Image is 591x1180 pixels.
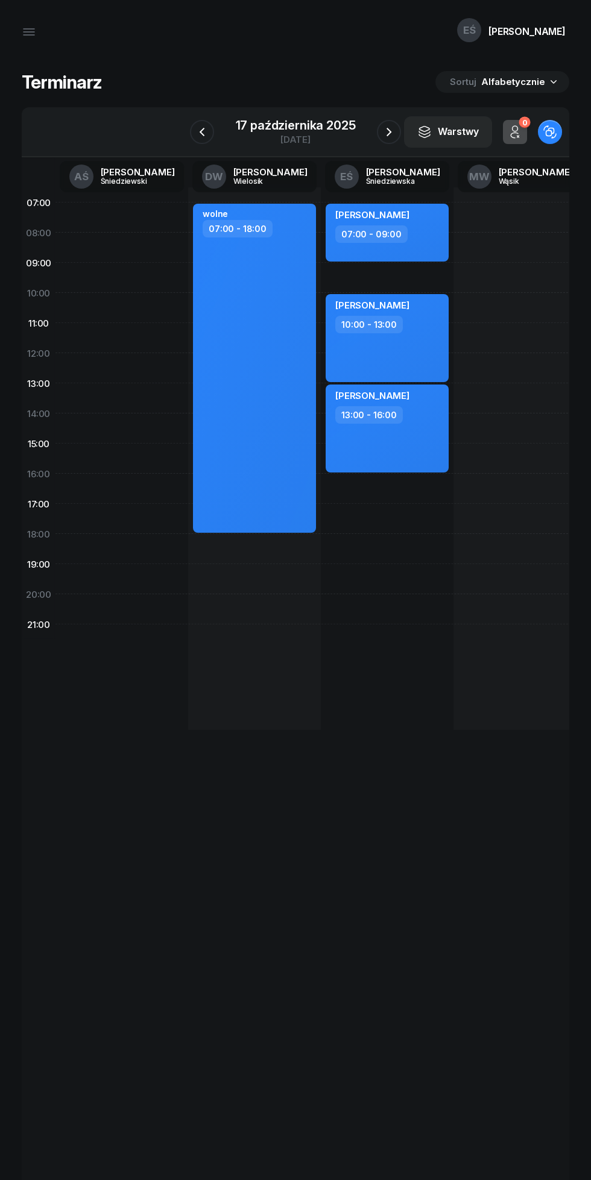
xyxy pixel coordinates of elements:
span: EŚ [340,172,353,182]
div: 08:00 [22,218,55,248]
div: 21:00 [22,609,55,639]
span: [PERSON_NAME] [335,390,409,401]
a: DW[PERSON_NAME]Wielosik [192,161,317,192]
div: 20:00 [22,579,55,609]
div: 15:00 [22,428,55,459]
span: [PERSON_NAME] [335,209,409,221]
a: AŚ[PERSON_NAME]Śniedziewski [60,161,185,192]
div: Śniedziewska [366,177,424,185]
div: 19:00 [22,549,55,579]
div: 11:00 [22,308,55,338]
span: Sortuj [450,77,479,87]
div: 07:00 [22,187,55,218]
div: Wąsik [499,177,557,185]
div: 13:00 [22,368,55,398]
div: Śniedziewski [101,177,159,185]
a: EŚ[PERSON_NAME]Śniedziewska [325,161,450,192]
span: MW [469,172,490,182]
span: DW [205,172,223,182]
button: Warstwy [404,116,492,148]
div: 10:00 [22,278,55,308]
div: 09:00 [22,248,55,278]
div: wolne [203,209,228,219]
div: 10:00 - 13:00 [335,316,403,333]
div: 12:00 [22,338,55,368]
div: 07:00 - 09:00 [335,225,408,243]
div: Warstwy [417,125,479,139]
div: 13:00 - 16:00 [335,406,403,424]
button: Sortuj Alfabetycznie [435,71,569,93]
span: Alfabetycznie [481,76,545,87]
a: MW[PERSON_NAME]Wąsik [458,161,583,192]
div: [DATE] [236,135,356,144]
div: [PERSON_NAME] [488,27,566,36]
div: 07:00 - 18:00 [203,220,273,237]
span: [PERSON_NAME] [335,300,409,311]
button: 0 [503,120,527,144]
div: [PERSON_NAME] [101,168,175,177]
span: EŚ [463,25,476,36]
div: 18:00 [22,519,55,549]
span: AŚ [74,172,89,182]
div: 17:00 [22,489,55,519]
div: Wielosik [233,177,291,185]
div: [PERSON_NAME] [233,168,308,177]
div: 16:00 [22,459,55,489]
h1: Terminarz [22,71,102,93]
div: [PERSON_NAME] [499,168,573,177]
div: [PERSON_NAME] [366,168,440,177]
div: 17 października 2025 [236,119,356,131]
div: 14:00 [22,398,55,428]
div: 0 [519,116,530,128]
